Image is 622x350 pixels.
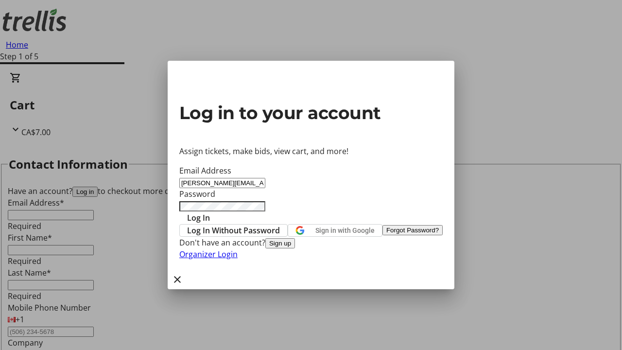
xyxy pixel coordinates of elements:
div: Don't have an account? [179,237,443,248]
span: Log In Without Password [187,225,280,236]
label: Password [179,189,215,199]
a: Organizer Login [179,249,238,260]
input: Email Address [179,178,265,188]
button: Sign in with Google [288,224,382,237]
button: Log In Without Password [179,224,288,237]
span: Log In [187,212,210,224]
button: Close [168,270,187,289]
h2: Log in to your account [179,100,443,126]
button: Log In [179,212,218,224]
button: Forgot Password? [382,225,443,235]
button: Sign up [265,238,295,248]
p: Assign tickets, make bids, view cart, and more! [179,145,443,157]
label: Email Address [179,165,231,176]
span: Sign in with Google [315,227,375,234]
